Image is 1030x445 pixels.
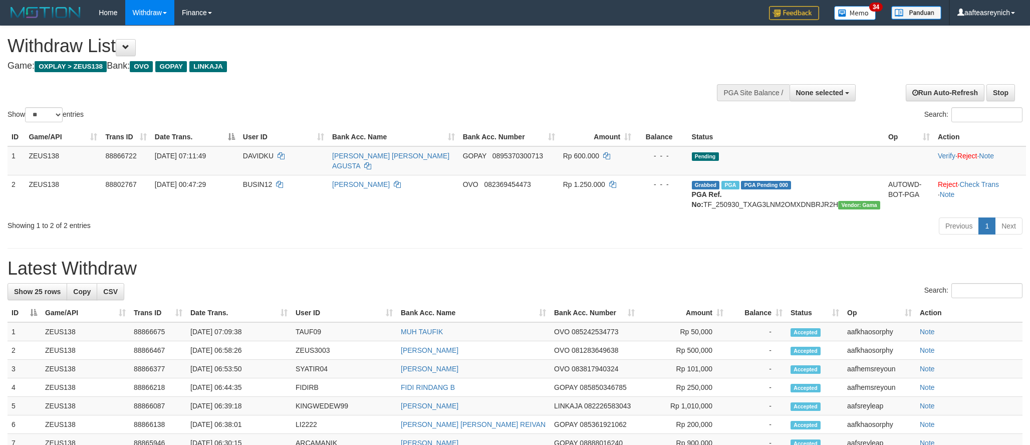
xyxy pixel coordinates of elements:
td: ZEUS138 [41,341,130,360]
th: User ID: activate to sort column ascending [239,128,328,146]
th: Action [916,304,1022,322]
span: 34 [869,3,883,12]
td: ZEUS138 [25,146,101,175]
td: 4 [8,378,41,397]
span: Pending [692,152,719,161]
td: - [727,322,787,341]
td: aafkhaosorphy [843,415,916,434]
td: AUTOWD-BOT-PGA [884,175,934,213]
span: Copy 083817940324 to clipboard [572,365,618,373]
td: [DATE] 06:38:01 [186,415,292,434]
a: Note [920,365,935,373]
a: Stop [986,84,1015,101]
span: Copy 0895370300713 to clipboard [492,152,543,160]
span: LINKAJA [554,402,582,410]
span: [DATE] 07:11:49 [155,152,206,160]
span: Copy 085850346785 to clipboard [580,383,626,391]
td: 1 [8,322,41,341]
td: - [727,360,787,378]
td: Rp 200,000 [639,415,727,434]
div: - - - [639,179,683,189]
span: Rp 600.000 [563,152,599,160]
a: FIDI RINDANG B [401,383,455,391]
b: PGA Ref. No: [692,190,722,208]
a: [PERSON_NAME] [401,365,458,373]
td: FIDIRB [292,378,397,397]
span: None selected [796,89,844,97]
span: Marked by aafsreyleap [721,181,739,189]
a: [PERSON_NAME] [PERSON_NAME] AGUSTA [332,152,449,170]
span: PGA Pending [741,181,791,189]
td: ZEUS138 [41,397,130,415]
input: Search: [951,107,1022,122]
a: Note [920,346,935,354]
th: Bank Acc. Name: activate to sort column ascending [328,128,459,146]
span: GOPAY [463,152,486,160]
a: MUH TAUFIK [401,328,443,336]
td: ZEUS138 [41,360,130,378]
th: Op: activate to sort column ascending [884,128,934,146]
th: Op: activate to sort column ascending [843,304,916,322]
span: 88866722 [105,152,136,160]
span: Accepted [791,421,821,429]
a: Note [940,190,955,198]
input: Search: [951,283,1022,298]
td: - [727,415,787,434]
button: None selected [790,84,856,101]
label: Search: [924,283,1022,298]
span: BUSIN12 [243,180,272,188]
th: ID: activate to sort column descending [8,304,41,322]
span: OVO [554,365,570,373]
th: Action [934,128,1026,146]
td: - [727,341,787,360]
span: Copy 085242534773 to clipboard [572,328,618,336]
td: [DATE] 06:39:18 [186,397,292,415]
td: aafhemsreyoun [843,360,916,378]
td: 88866675 [130,322,186,341]
span: GOPAY [554,383,578,391]
td: Rp 500,000 [639,341,727,360]
a: [PERSON_NAME] [401,346,458,354]
span: Accepted [791,365,821,374]
a: Note [920,383,935,391]
img: Button%20Memo.svg [834,6,876,20]
img: panduan.png [891,6,941,20]
td: ZEUS138 [41,415,130,434]
td: Rp 250,000 [639,378,727,397]
td: 88866377 [130,360,186,378]
span: OXPLAY > ZEUS138 [35,61,107,72]
td: aafkhaosorphy [843,322,916,341]
span: OVO [463,180,478,188]
td: 88866467 [130,341,186,360]
td: - [727,378,787,397]
td: aafsreyleap [843,397,916,415]
span: 88802767 [105,180,136,188]
span: Accepted [791,384,821,392]
span: Copy 081283649638 to clipboard [572,346,618,354]
span: Copy 082369454473 to clipboard [484,180,531,188]
a: CSV [97,283,124,300]
img: MOTION_logo.png [8,5,84,20]
td: · · [934,146,1026,175]
a: [PERSON_NAME] [332,180,390,188]
td: TAUF09 [292,322,397,341]
td: ZEUS138 [25,175,101,213]
div: PGA Site Balance / [717,84,789,101]
td: Rp 101,000 [639,360,727,378]
span: Grabbed [692,181,720,189]
td: aafhemsreyoun [843,378,916,397]
td: [DATE] 06:58:26 [186,341,292,360]
td: 88866138 [130,415,186,434]
td: 5 [8,397,41,415]
td: TF_250930_TXAG3LNM2OMXDNBRJR2H [688,175,884,213]
th: Amount: activate to sort column ascending [639,304,727,322]
a: Note [920,420,935,428]
td: [DATE] 07:09:38 [186,322,292,341]
a: Run Auto-Refresh [906,84,984,101]
label: Show entries [8,107,84,122]
th: Balance: activate to sort column ascending [727,304,787,322]
td: LI2222 [292,415,397,434]
th: ID [8,128,25,146]
th: User ID: activate to sort column ascending [292,304,397,322]
th: Trans ID: activate to sort column ascending [101,128,150,146]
